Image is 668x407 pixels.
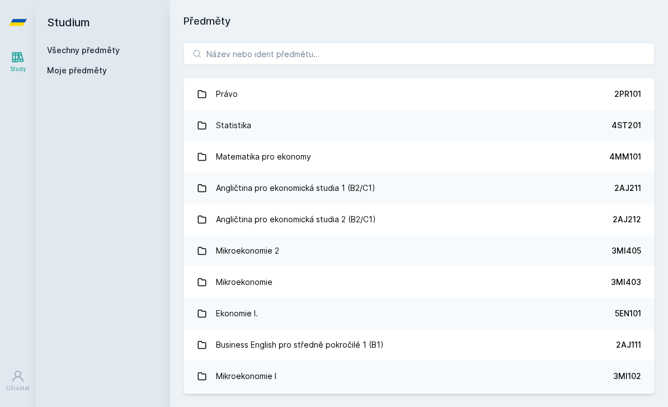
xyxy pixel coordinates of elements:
div: 5EN101 [615,308,641,319]
a: Všechny předměty [47,45,120,55]
div: 2AJ111 [616,339,641,350]
a: Mikroekonomie 2 3MI405 [184,235,655,266]
div: Angličtina pro ekonomická studia 2 (B2/C1) [216,208,376,231]
a: Uživatel [2,364,34,398]
div: Mikroekonomie I [216,365,276,387]
span: Moje předměty [47,65,107,76]
div: Mikroekonomie [216,271,272,293]
div: Ekonomie I. [216,302,258,325]
input: Název nebo ident předmětu… [184,43,655,65]
div: Angličtina pro ekonomická studia 1 (B2/C1) [216,177,375,199]
div: Business English pro středně pokročilé 1 (B1) [216,334,384,356]
div: Study [10,65,26,73]
div: Právo [216,83,238,105]
a: Angličtina pro ekonomická studia 2 (B2/C1) 2AJ212 [184,204,655,235]
a: Study [2,45,34,79]
a: Mikroekonomie I 3MI102 [184,361,655,392]
a: Mikroekonomie 3MI403 [184,266,655,298]
h1: Předměty [184,13,655,29]
a: Ekonomie I. 5EN101 [184,298,655,329]
div: 3MI102 [613,371,641,382]
div: Mikroekonomie 2 [216,240,279,262]
div: 3MI403 [611,277,641,288]
div: Statistika [216,114,251,137]
div: Uživatel [6,384,30,392]
div: 4MM101 [609,151,641,162]
div: 2AJ211 [614,183,641,194]
a: Matematika pro ekonomy 4MM101 [184,141,655,172]
a: Právo 2PR101 [184,78,655,110]
a: Angličtina pro ekonomická studia 1 (B2/C1) 2AJ211 [184,172,655,204]
div: 3MI405 [611,245,641,256]
a: Statistika 4ST201 [184,110,655,141]
div: 2PR101 [614,88,641,100]
div: 4ST201 [611,120,641,131]
div: Matematika pro ekonomy [216,146,311,168]
div: 2AJ212 [613,214,641,225]
a: Business English pro středně pokročilé 1 (B1) 2AJ111 [184,329,655,361]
